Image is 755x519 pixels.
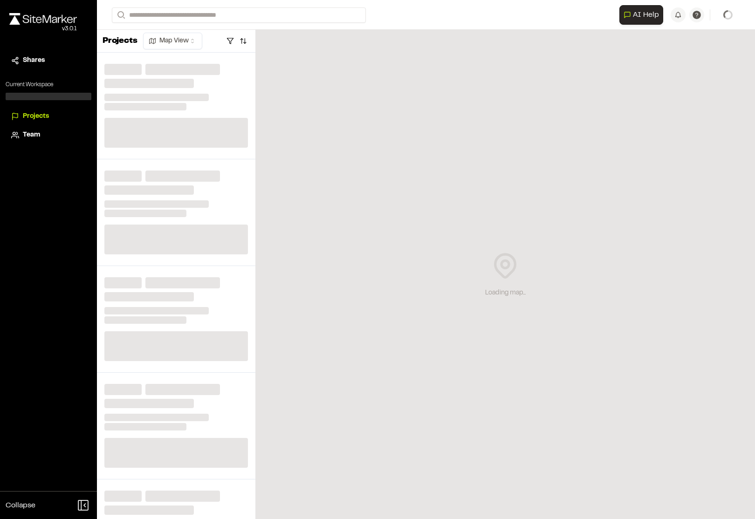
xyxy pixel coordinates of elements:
span: Projects [23,111,49,122]
button: Search [112,7,129,23]
span: AI Help [633,9,659,20]
div: Open AI Assistant [619,5,667,25]
img: rebrand.png [9,13,77,25]
div: Oh geez...please don't... [9,25,77,33]
a: Team [11,130,86,140]
span: Team [23,130,40,140]
span: Shares [23,55,45,66]
a: Projects [11,111,86,122]
button: Open AI Assistant [619,5,663,25]
a: Shares [11,55,86,66]
p: Current Workspace [6,81,91,89]
span: Collapse [6,500,35,511]
p: Projects [103,35,137,48]
div: Loading map... [485,288,526,298]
